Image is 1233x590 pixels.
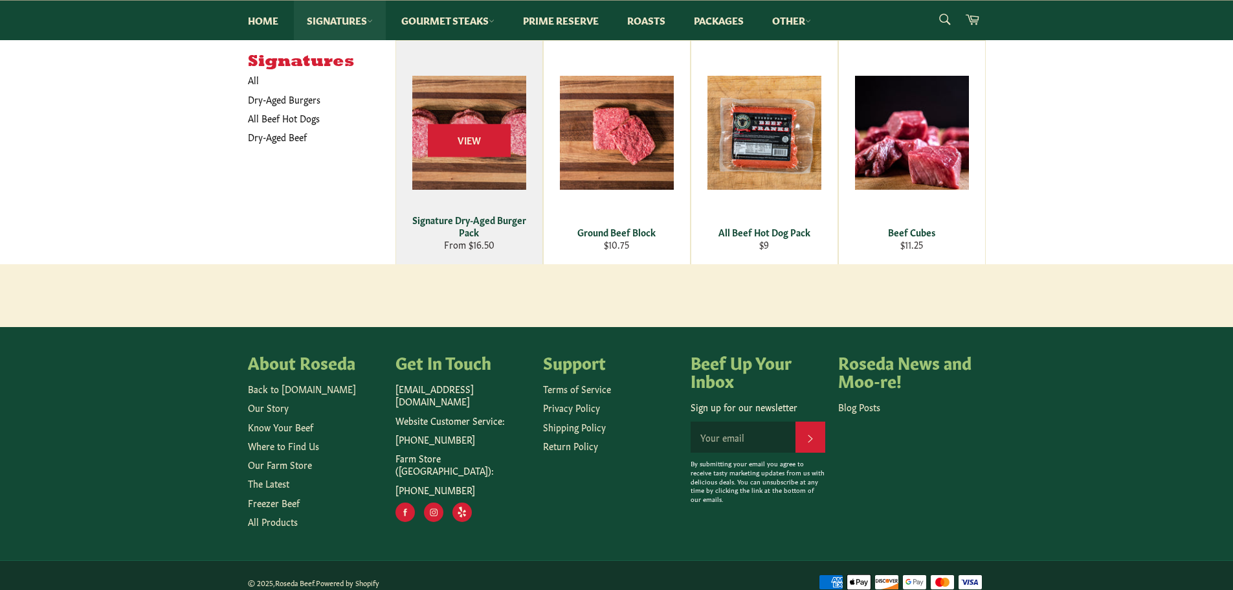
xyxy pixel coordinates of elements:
input: Your email [691,422,795,453]
a: Shipping Policy [543,420,606,433]
a: Prime Reserve [510,1,612,40]
a: Powered by Shopify [316,578,379,587]
p: [EMAIL_ADDRESS][DOMAIN_NAME] [395,383,530,408]
a: Roseda Beef [275,578,314,587]
a: Terms of Service [543,382,611,395]
span: View [428,124,511,157]
a: Dry-Aged Burgers [241,90,383,109]
p: Farm Store ([GEOGRAPHIC_DATA]): [395,452,530,477]
a: All Beef Hot Dogs [241,109,383,128]
a: All [241,71,395,89]
h4: About Roseda [248,353,383,371]
img: All Beef Hot Dog Pack [707,76,821,190]
a: Our Farm Store [248,458,312,471]
a: Our Story [248,401,289,414]
a: Beef Cubes Beef Cubes $11.25 [838,40,986,264]
a: Dry-Aged Beef [241,128,383,146]
a: Know Your Beef [248,420,313,433]
a: Privacy Policy [543,401,600,414]
div: Beef Cubes [847,226,977,238]
img: Ground Beef Block [560,76,674,190]
h4: Support [543,353,678,371]
p: Website Customer Service: [395,414,530,427]
h4: Beef Up Your Inbox [691,353,825,389]
a: Signatures [294,1,386,40]
div: $10.75 [551,238,682,251]
a: Ground Beef Block Ground Beef Block $10.75 [543,40,691,264]
p: Sign up for our newsletter [691,401,825,413]
a: Back to [DOMAIN_NAME] [248,382,356,395]
img: Beef Cubes [855,76,969,190]
a: All Beef Hot Dog Pack All Beef Hot Dog Pack $9 [691,40,838,264]
a: The Latest [248,477,289,490]
a: Roasts [614,1,678,40]
a: Blog Posts [838,400,880,413]
small: © 2025, . [248,578,379,587]
h4: Roseda News and Moo-re! [838,353,973,389]
a: All Products [248,515,298,528]
div: All Beef Hot Dog Pack [699,226,829,238]
p: [PHONE_NUMBER] [395,484,530,496]
a: Other [759,1,824,40]
a: Freezer Beef [248,496,300,509]
div: Signature Dry-Aged Burger Pack [404,214,534,239]
a: Return Policy [543,439,598,452]
div: Ground Beef Block [551,226,682,238]
a: Gourmet Steaks [388,1,507,40]
p: [PHONE_NUMBER] [395,433,530,446]
div: $9 [699,238,829,251]
a: Home [235,1,291,40]
h4: Get In Touch [395,353,530,371]
a: Packages [681,1,757,40]
div: $11.25 [847,238,977,251]
a: Where to Find Us [248,439,319,452]
p: By submitting your email you agree to receive tasty marketing updates from us with delicious deal... [691,459,825,504]
a: Signature Dry-Aged Burger Pack Signature Dry-Aged Burger Pack From $16.50 View [395,40,543,264]
h5: Signatures [248,53,395,71]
